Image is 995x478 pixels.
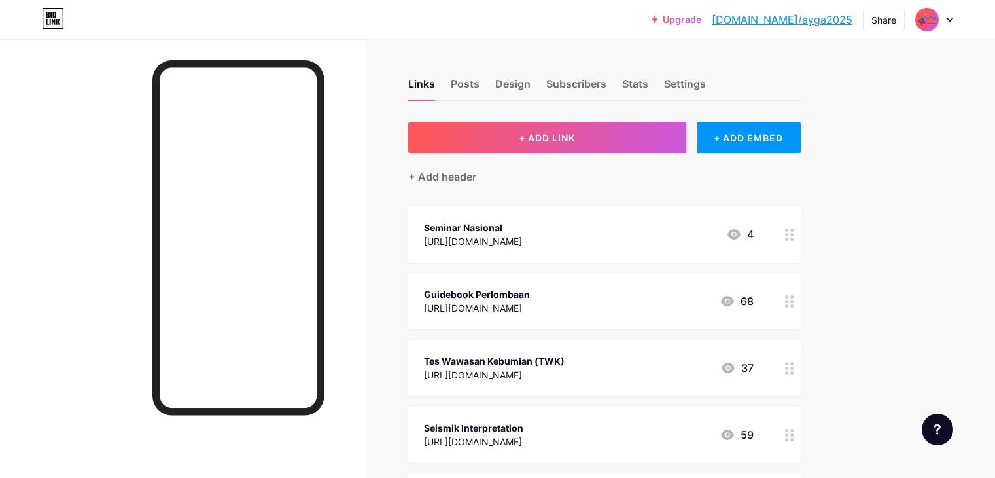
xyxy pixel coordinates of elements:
div: Posts [451,76,480,100]
div: Design [495,76,531,100]
div: + Add header [408,169,476,185]
button: + ADD LINK [408,122,686,153]
div: 4 [726,227,754,242]
span: + ADD LINK [519,132,575,143]
div: 37 [720,360,754,376]
div: 68 [720,293,754,309]
img: ayga2025 [915,7,939,32]
a: Upgrade [652,14,701,25]
div: Guidebook Perlombaan [424,287,530,301]
div: Links [408,76,435,100]
div: 59 [720,427,754,443]
div: Subscribers [546,76,606,100]
div: Tes Wawasan Kebumian (TWK) [424,354,565,368]
div: Seminar Nasional [424,221,522,234]
div: [URL][DOMAIN_NAME] [424,234,522,248]
div: Share [871,13,896,27]
a: [DOMAIN_NAME]/ayga2025 [712,12,852,28]
div: Settings [664,76,706,100]
div: [URL][DOMAIN_NAME] [424,301,530,315]
div: Seismik Interpretation [424,421,523,435]
div: + ADD EMBED [697,122,801,153]
div: [URL][DOMAIN_NAME] [424,368,565,382]
div: [URL][DOMAIN_NAME] [424,435,523,449]
div: Stats [622,76,648,100]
